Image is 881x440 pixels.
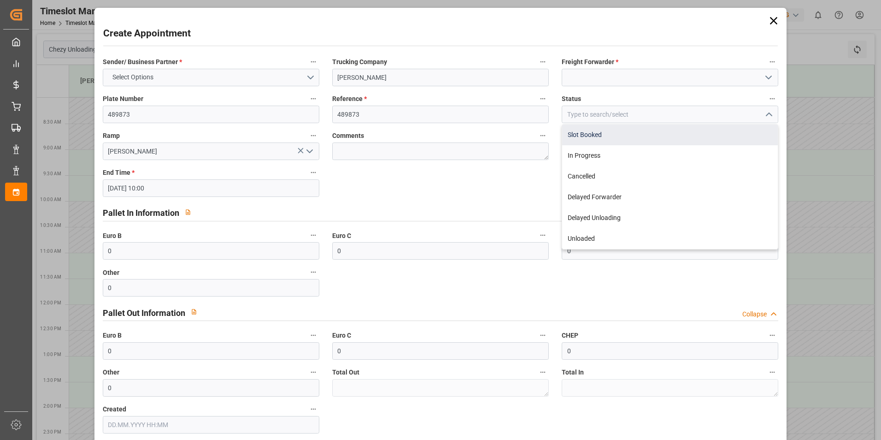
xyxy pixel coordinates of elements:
button: End Time * [307,166,319,178]
div: Unloaded [562,228,778,249]
button: View description [179,203,197,221]
span: Select Options [108,72,158,82]
div: Cancelled [562,166,778,187]
button: Trucking Company [537,56,549,68]
button: Plate Number [307,93,319,105]
button: Euro B [307,329,319,341]
div: Delayed Unloading [562,208,778,228]
span: Other [103,268,119,278]
button: View description [185,303,203,321]
button: Total Out [537,366,549,378]
span: Plate Number [103,94,143,104]
span: CHEP [562,331,578,340]
span: Other [103,368,119,377]
span: Freight Forwarder [562,57,618,67]
h2: Create Appointment [103,26,191,41]
button: Other [307,266,319,278]
span: Euro C [332,231,351,241]
span: Trucking Company [332,57,387,67]
span: Created [103,404,126,414]
button: Other [307,366,319,378]
input: DD.MM.YYYY HH:MM [103,179,319,197]
span: Status [562,94,581,104]
span: Total In [562,368,584,377]
button: Sender/ Business Partner * [307,56,319,68]
button: Total In [766,366,778,378]
span: Total Out [332,368,359,377]
button: Freight Forwarder * [766,56,778,68]
span: Ramp [103,131,120,141]
h2: Pallet Out Information [103,307,185,319]
input: DD.MM.YYYY HH:MM [103,416,319,434]
button: Status [766,93,778,105]
button: open menu [103,69,319,86]
button: close menu [761,107,775,122]
div: In Progress [562,145,778,166]
input: Type to search/select [562,106,778,123]
button: Reference * [537,93,549,105]
button: CHEP [766,329,778,341]
span: Euro C [332,331,351,340]
div: Delayed Forwarder [562,187,778,208]
button: Ramp [307,130,319,142]
span: Euro B [103,231,122,241]
div: Slot Booked [562,125,778,145]
input: Type to search/select [103,143,319,160]
span: End Time [103,168,135,178]
span: Reference [332,94,367,104]
div: Collapse [742,309,767,319]
button: Euro C [537,329,549,341]
h2: Pallet In Information [103,207,179,219]
span: Comments [332,131,364,141]
span: Euro B [103,331,122,340]
button: Euro C [537,229,549,241]
button: Comments [537,130,549,142]
span: Sender/ Business Partner [103,57,182,67]
button: open menu [761,71,775,85]
button: Created [307,403,319,415]
button: open menu [302,144,316,159]
button: Euro B [307,229,319,241]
